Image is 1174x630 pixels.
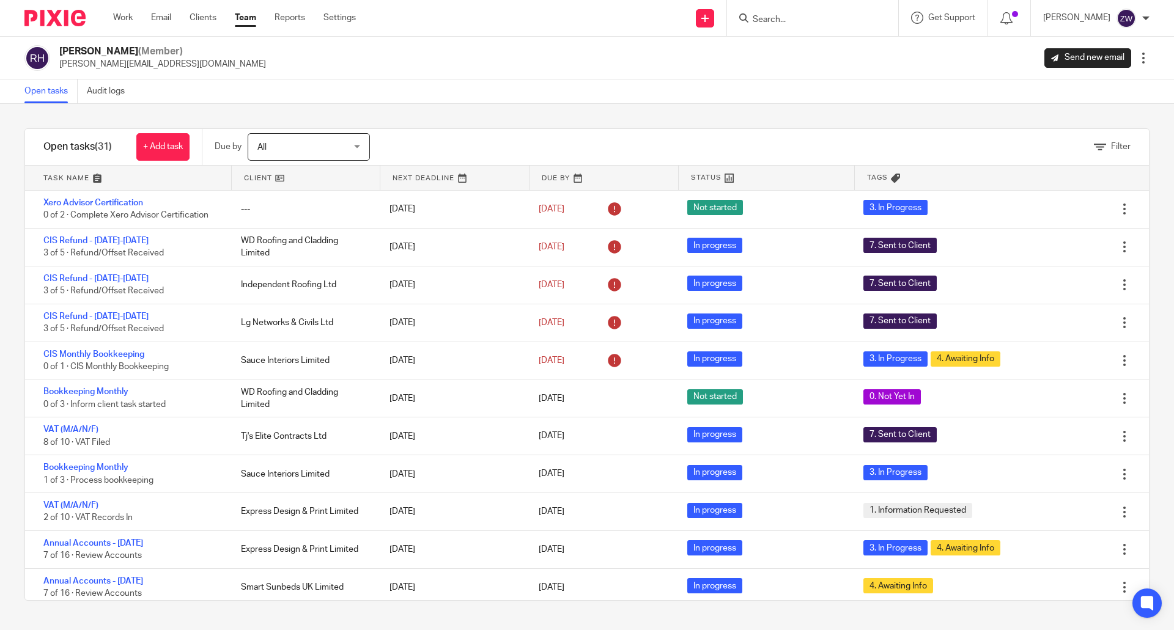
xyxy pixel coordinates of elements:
[687,389,743,405] span: Not started
[539,318,564,327] span: [DATE]
[43,324,164,333] span: 3 of 5 · Refund/Offset Received
[863,465,928,480] span: 3. In Progress
[235,12,256,24] a: Team
[539,394,564,403] span: [DATE]
[43,312,149,321] a: CIS Refund - [DATE]-[DATE]
[687,313,742,329] span: In progress
[691,172,722,183] span: Status
[687,540,742,555] span: In progress
[539,470,564,478] span: [DATE]
[377,499,526,524] div: [DATE]
[95,142,112,152] span: (31)
[229,575,377,599] div: Smart Sunbeds UK Limited
[43,350,144,359] a: CIS Monthly Bookkeeping
[687,503,742,518] span: In progress
[377,273,526,297] div: [DATE]
[43,438,110,447] span: 8 of 10 · VAT Filed
[43,476,153,485] span: 1 of 3 · Process bookkeeping
[931,540,1000,555] span: 4. Awaiting Info
[43,387,128,396] a: Bookkeeping Monthly
[377,310,526,335] div: [DATE]
[275,12,305,24] a: Reports
[931,351,1000,367] span: 4. Awaiting Info
[43,514,133,522] span: 2 of 10 · VAT Records In
[43,249,164,257] span: 3 of 5 · Refund/Offset Received
[59,45,266,58] h2: [PERSON_NAME]
[43,425,98,434] a: VAT (M/A/N/F)
[377,424,526,449] div: [DATE]
[863,200,928,215] span: 3. In Progress
[539,545,564,554] span: [DATE]
[229,424,377,449] div: Tj's Elite Contracts Ltd
[863,276,937,291] span: 7. Sent to Client
[43,501,98,510] a: VAT (M/A/N/F)
[751,15,862,26] input: Search
[59,58,266,70] p: [PERSON_NAME][EMAIL_ADDRESS][DOMAIN_NAME]
[687,465,742,480] span: In progress
[190,12,216,24] a: Clients
[377,537,526,562] div: [DATE]
[43,199,143,207] a: Xero Advisor Certification
[539,583,564,592] span: [DATE]
[539,280,564,289] span: [DATE]
[377,386,526,411] div: [DATE]
[863,578,933,593] span: 4. Awaiting Info
[87,79,134,103] a: Audit logs
[43,141,112,153] h1: Open tasks
[1044,48,1131,68] a: Send new email
[687,351,742,367] span: In progress
[687,578,742,593] span: In progress
[43,463,128,472] a: Bookkeeping Monthly
[43,274,149,283] a: CIS Refund - [DATE]-[DATE]
[229,310,377,335] div: Lg Networks & Civils Ltd
[136,133,190,161] a: + Add task
[43,211,209,220] span: 0 of 2 · Complete Xero Advisor Certification
[863,313,937,329] span: 7. Sent to Client
[863,351,928,367] span: 3. In Progress
[377,197,526,221] div: [DATE]
[43,539,143,548] a: Annual Accounts - [DATE]
[539,243,564,251] span: [DATE]
[43,552,142,560] span: 7 of 16 · Review Accounts
[24,45,50,71] img: svg%3E
[867,172,888,183] span: Tags
[229,499,377,524] div: Express Design & Print Limited
[113,12,133,24] a: Work
[215,141,242,153] p: Due by
[257,143,267,152] span: All
[43,400,166,409] span: 0 of 3 · Inform client task started
[377,462,526,486] div: [DATE]
[863,427,937,442] span: 7. Sent to Client
[687,238,742,253] span: In progress
[24,79,78,103] a: Open tasks
[229,462,377,486] div: Sauce Interiors Limited
[43,287,164,295] span: 3 of 5 · Refund/Offset Received
[539,508,564,516] span: [DATE]
[687,427,742,442] span: In progress
[229,229,377,266] div: WD Roofing and Cladding Limited
[539,432,564,441] span: [DATE]
[229,273,377,297] div: Independent Roofing Ltd
[687,276,742,291] span: In progress
[229,537,377,562] div: Express Design & Print Limited
[1117,9,1136,28] img: svg%3E
[928,13,975,22] span: Get Support
[1043,12,1110,24] p: [PERSON_NAME]
[377,348,526,373] div: [DATE]
[229,348,377,373] div: Sauce Interiors Limited
[377,575,526,599] div: [DATE]
[24,10,86,26] img: Pixie
[229,197,377,221] div: ---
[539,205,564,213] span: [DATE]
[1111,142,1131,151] span: Filter
[863,503,972,518] span: 1. Information Requested
[229,380,377,417] div: WD Roofing and Cladding Limited
[863,238,937,253] span: 7. Sent to Client
[138,46,183,56] span: (Member)
[377,235,526,259] div: [DATE]
[43,362,169,371] span: 0 of 1 · CIS Monthly Bookkeeping
[539,356,564,365] span: [DATE]
[863,389,921,405] span: 0. Not Yet In
[43,589,142,598] span: 7 of 16 · Review Accounts
[687,200,743,215] span: Not started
